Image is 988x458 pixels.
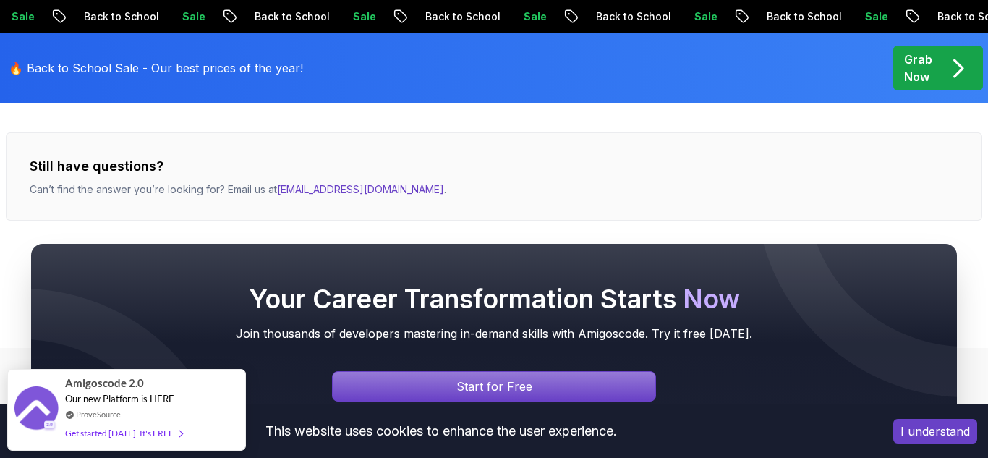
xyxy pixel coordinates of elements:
h3: Still have questions? [30,156,446,177]
div: This website uses cookies to enhance the user experience. [11,415,872,447]
p: Sale [856,9,903,24]
p: Back to School [417,9,515,24]
div: Get started [DATE]. It's FREE [65,425,182,441]
p: Join thousands of developers mastering in-demand skills with Amigoscode. Try it free [DATE]. [60,325,928,342]
p: Sale [3,9,49,24]
p: Back to School [758,9,856,24]
p: Back to School [246,9,344,24]
p: Start for Free [456,378,532,395]
a: ProveSource [76,408,121,420]
a: Signin page [332,371,656,402]
p: 🔥 Back to School Sale - Our best prices of the year! [9,59,303,77]
p: Back to School [587,9,686,24]
h2: Your Career Transformation Starts [60,284,928,313]
img: provesource social proof notification image [14,386,58,433]
p: Sale [344,9,391,24]
span: Our new Platform is HERE [65,393,174,404]
p: Sale [515,9,561,24]
p: Grab Now [904,51,932,85]
p: Back to School [75,9,174,24]
button: Accept cookies [893,419,977,444]
p: Sale [174,9,220,24]
span: Now [683,283,740,315]
p: Sale [686,9,732,24]
span: Amigoscode 2.0 [65,375,144,391]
